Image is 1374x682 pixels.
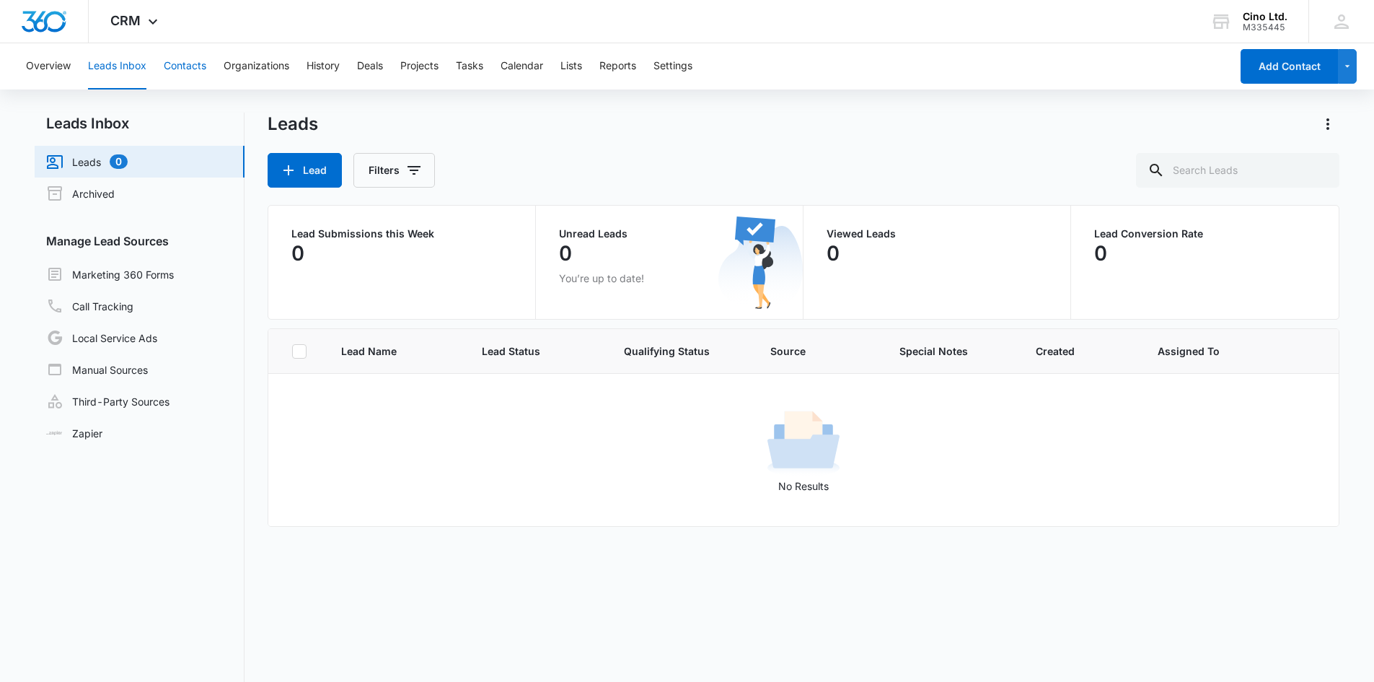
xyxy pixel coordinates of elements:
button: Leads Inbox [88,43,146,89]
input: Search Leads [1136,153,1339,188]
p: 0 [1094,242,1107,265]
button: Calendar [501,43,543,89]
span: Lead Name [341,344,426,359]
span: Qualifying Status [624,344,736,359]
a: Leads0 [46,153,128,170]
button: Tasks [456,43,483,89]
div: account name [1243,11,1287,22]
button: Reports [599,43,636,89]
button: Projects [400,43,439,89]
button: Filters [353,153,435,188]
button: Settings [653,43,692,89]
p: No Results [269,478,1339,494]
a: Zapier [46,426,102,441]
button: Lead [268,153,342,188]
p: Viewed Leads [827,229,1047,239]
p: Lead Submissions this Week [291,229,512,239]
span: Lead Status [482,344,569,359]
button: Contacts [164,43,206,89]
div: account id [1243,22,1287,32]
button: Add Contact [1241,49,1338,84]
a: Marketing 360 Forms [46,266,174,283]
button: Overview [26,43,71,89]
p: You’re up to date! [559,271,780,286]
span: Created [1036,344,1102,359]
a: Archived [46,185,115,202]
button: Organizations [224,43,289,89]
a: Manual Sources [46,361,148,378]
p: 0 [559,242,572,265]
p: Lead Conversion Rate [1094,229,1316,239]
p: Unread Leads [559,229,780,239]
h2: Leads Inbox [35,113,245,134]
span: Special Notes [899,344,1001,359]
button: Deals [357,43,383,89]
img: No Results [767,406,840,478]
span: Assigned To [1158,344,1220,359]
span: Source [770,344,844,359]
button: History [307,43,340,89]
p: 0 [827,242,840,265]
a: Third-Party Sources [46,393,169,410]
p: 0 [291,242,304,265]
button: Lists [560,43,582,89]
h3: Manage Lead Sources [35,232,245,250]
a: Call Tracking [46,297,133,315]
h1: Leads [268,113,318,135]
a: Local Service Ads [46,329,157,346]
span: CRM [110,13,141,28]
button: Actions [1316,113,1339,136]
